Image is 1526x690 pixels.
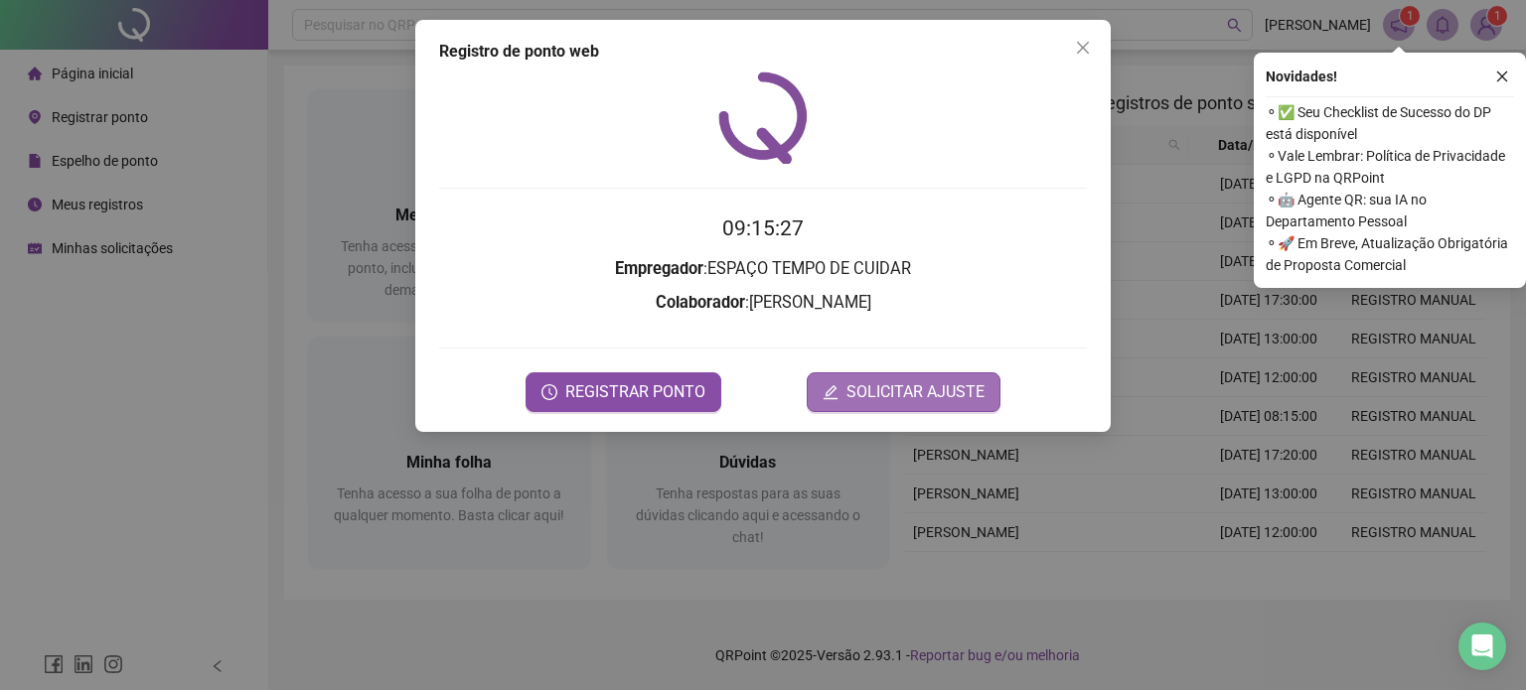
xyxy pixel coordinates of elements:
[1266,101,1514,145] span: ⚬ ✅ Seu Checklist de Sucesso do DP está disponível
[1266,189,1514,232] span: ⚬ 🤖 Agente QR: sua IA no Departamento Pessoal
[1266,66,1337,87] span: Novidades !
[1458,622,1506,670] div: Open Intercom Messenger
[656,293,745,312] strong: Colaborador
[541,384,557,400] span: clock-circle
[526,372,721,412] button: REGISTRAR PONTO
[846,380,985,404] span: SOLICITAR AJUSTE
[615,259,703,278] strong: Empregador
[1266,232,1514,276] span: ⚬ 🚀 Em Breve, Atualização Obrigatória de Proposta Comercial
[823,384,839,400] span: edit
[439,290,1087,316] h3: : [PERSON_NAME]
[1075,40,1091,56] span: close
[439,40,1087,64] div: Registro de ponto web
[722,216,804,240] time: 09:15:27
[718,71,808,164] img: QRPoint
[1067,32,1099,64] button: Close
[1266,145,1514,189] span: ⚬ Vale Lembrar: Política de Privacidade e LGPD na QRPoint
[439,256,1087,282] h3: : ESPAÇO TEMPO DE CUIDAR
[565,380,705,404] span: REGISTRAR PONTO
[1495,69,1509,83] span: close
[807,372,1000,412] button: editSOLICITAR AJUSTE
